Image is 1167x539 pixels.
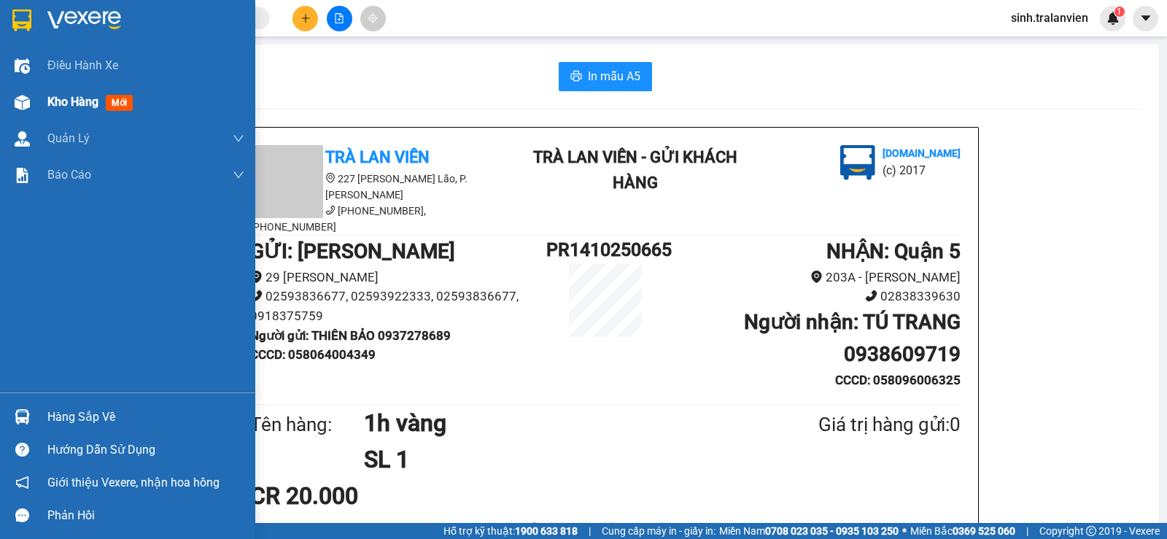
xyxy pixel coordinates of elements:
button: printerIn mẫu A5 [559,62,652,91]
b: Trà Lan Viên - Gửi khách hàng [90,21,144,166]
span: environment [325,173,336,183]
span: Cung cấp máy in - giấy in: [602,523,716,539]
img: logo-vxr [12,9,31,31]
button: caret-down [1133,6,1158,31]
div: Hướng dẫn sử dụng [47,439,244,461]
b: Trà Lan Viên [325,148,430,166]
span: printer [570,70,582,84]
span: | [1026,523,1028,539]
span: question-circle [15,443,29,457]
span: caret-down [1139,12,1152,25]
li: (c) 2017 [883,161,961,179]
span: sinh.tralanvien [999,9,1100,27]
button: aim [360,6,386,31]
b: CCCD : 058064004349 [250,347,376,362]
img: warehouse-icon [15,409,30,424]
li: [PHONE_NUMBER], [PHONE_NUMBER] [250,203,513,235]
img: warehouse-icon [15,131,30,147]
b: Trà Lan Viên - Gửi khách hàng [533,148,737,192]
img: warehouse-icon [15,95,30,110]
span: file-add [334,13,344,23]
b: CCCD : 058096006325 [835,373,961,387]
span: Điều hành xe [47,56,118,74]
h1: SL 1 [364,441,748,478]
b: GỬI : [PERSON_NAME] [250,239,455,263]
div: Phản hồi [47,505,244,527]
span: down [233,169,244,181]
span: down [233,133,244,144]
button: plus [292,6,318,31]
h1: PR1410250665 [546,236,664,264]
span: Miền Bắc [910,523,1015,539]
span: Báo cáo [47,166,91,184]
sup: 1 [1114,7,1125,17]
b: NHẬN : Quận 5 [826,239,961,263]
span: Hỗ trợ kỹ thuật: [443,523,578,539]
b: Trà Lan Viên [18,94,53,163]
li: 227 [PERSON_NAME] Lão, P. [PERSON_NAME] [250,171,513,203]
div: Giá trị hàng gửi: 0 [748,410,961,440]
span: environment [250,271,263,283]
h1: 1h vàng [364,405,748,441]
li: 02593836677, 02593922333, 02593836677, 0918375759 [250,287,546,325]
button: file-add [327,6,352,31]
img: logo.jpg [840,145,875,180]
b: Người nhận : TÚ TRANG 0938609719 [744,310,961,366]
div: CR 20.000 [250,478,484,514]
span: Miền Nam [719,523,899,539]
img: logo.jpg [158,18,193,53]
img: icon-new-feature [1106,12,1120,25]
span: mới [106,95,133,111]
li: (c) 2017 [123,69,201,88]
div: Tên hàng: [250,410,364,440]
span: message [15,508,29,522]
img: warehouse-icon [15,58,30,74]
li: 02838339630 [664,287,961,306]
li: 203A - [PERSON_NAME] [664,268,961,287]
span: Kho hàng [47,95,98,109]
span: copyright [1086,526,1096,536]
span: plus [301,13,311,23]
b: [DOMAIN_NAME] [883,147,961,159]
span: Giới thiệu Vexere, nhận hoa hồng [47,473,220,492]
span: environment [810,271,823,283]
li: 29 [PERSON_NAME] [250,268,546,287]
span: aim [368,13,378,23]
b: Người gửi : THIÊN BẢO 0937278689 [250,328,451,343]
span: ⚪️ [902,528,907,534]
span: 1 [1117,7,1122,17]
span: In mẫu A5 [588,67,640,85]
strong: 1900 633 818 [515,525,578,537]
span: phone [865,290,877,302]
span: phone [250,290,263,302]
img: solution-icon [15,168,30,183]
strong: 0708 023 035 - 0935 103 250 [765,525,899,537]
strong: 0369 525 060 [953,525,1015,537]
span: Quản Lý [47,129,90,147]
b: [DOMAIN_NAME] [123,55,201,67]
span: notification [15,476,29,489]
span: | [589,523,591,539]
span: phone [325,205,336,215]
div: Hàng sắp về [47,406,244,428]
